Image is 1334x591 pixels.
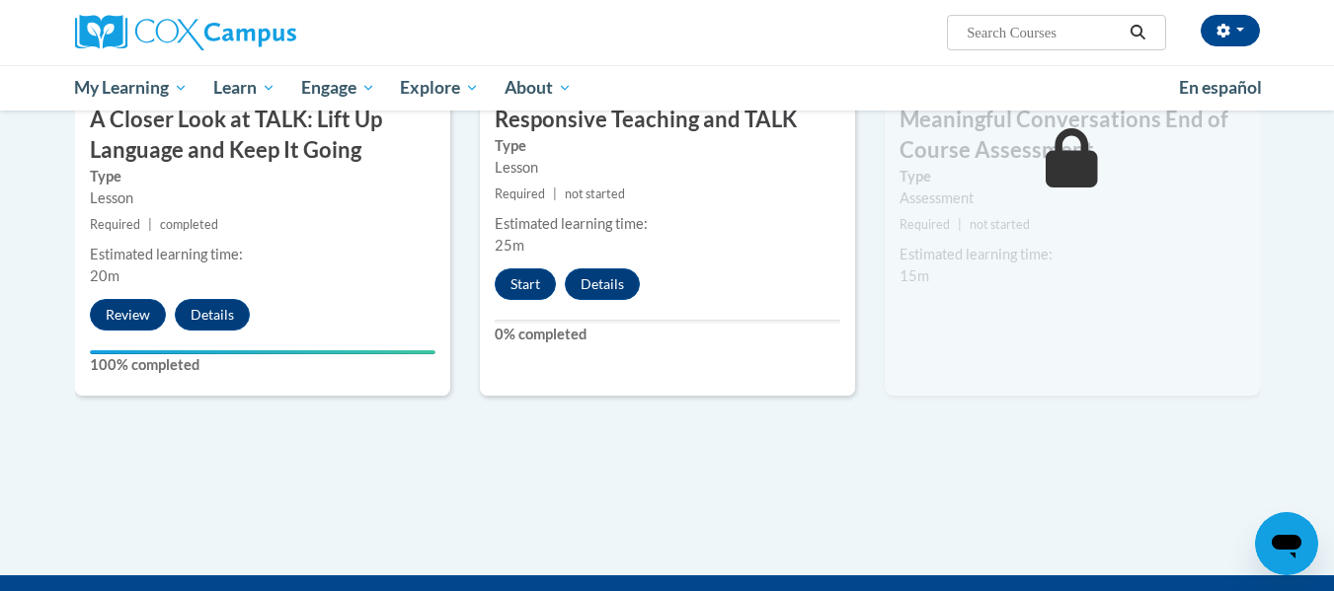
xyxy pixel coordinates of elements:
button: Review [90,299,166,331]
div: Your progress [90,350,435,354]
span: Learn [213,76,275,100]
a: My Learning [62,65,201,111]
span: | [148,217,152,232]
div: Estimated learning time: [495,213,840,235]
button: Details [175,299,250,331]
div: Assessment [900,187,1245,209]
span: About [505,76,572,100]
span: not started [970,217,1030,232]
a: Engage [288,65,388,111]
label: 100% completed [90,354,435,376]
a: About [492,65,585,111]
button: Details [565,268,640,300]
span: My Learning [74,76,188,100]
span: completed [160,217,218,232]
span: | [958,217,962,232]
button: Account Settings [1201,15,1260,46]
h3: Meaningful Conversations End of Course Assessment [885,105,1260,166]
div: Main menu [45,65,1290,111]
span: Explore [400,76,479,100]
span: 20m [90,267,119,284]
span: Required [90,217,140,232]
h3: A Closer Look at TALK: Lift Up Language and Keep It Going [75,105,450,166]
span: Required [495,186,545,201]
div: Lesson [495,157,840,179]
span: | [553,186,557,201]
div: Estimated learning time: [90,244,435,265]
div: Estimated learning time: [900,244,1245,265]
span: not started [565,186,625,201]
h3: Responsive Teaching and TALK [480,105,855,135]
div: Lesson [90,187,435,209]
button: Search [1123,21,1152,44]
span: 15m [900,267,929,284]
iframe: Button to launch messaging window [1255,512,1318,575]
label: 0% completed [495,324,840,345]
span: Engage [301,76,375,100]
label: Type [900,166,1245,187]
a: En español [1166,67,1275,109]
span: En español [1179,77,1262,98]
label: Type [495,135,840,157]
a: Learn [200,65,288,111]
label: Type [90,166,435,187]
a: Explore [387,65,492,111]
a: Cox Campus [75,15,450,50]
img: Cox Campus [75,15,296,50]
button: Start [495,268,556,300]
input: Search Courses [965,21,1123,44]
span: 25m [495,237,524,254]
span: Required [900,217,950,232]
